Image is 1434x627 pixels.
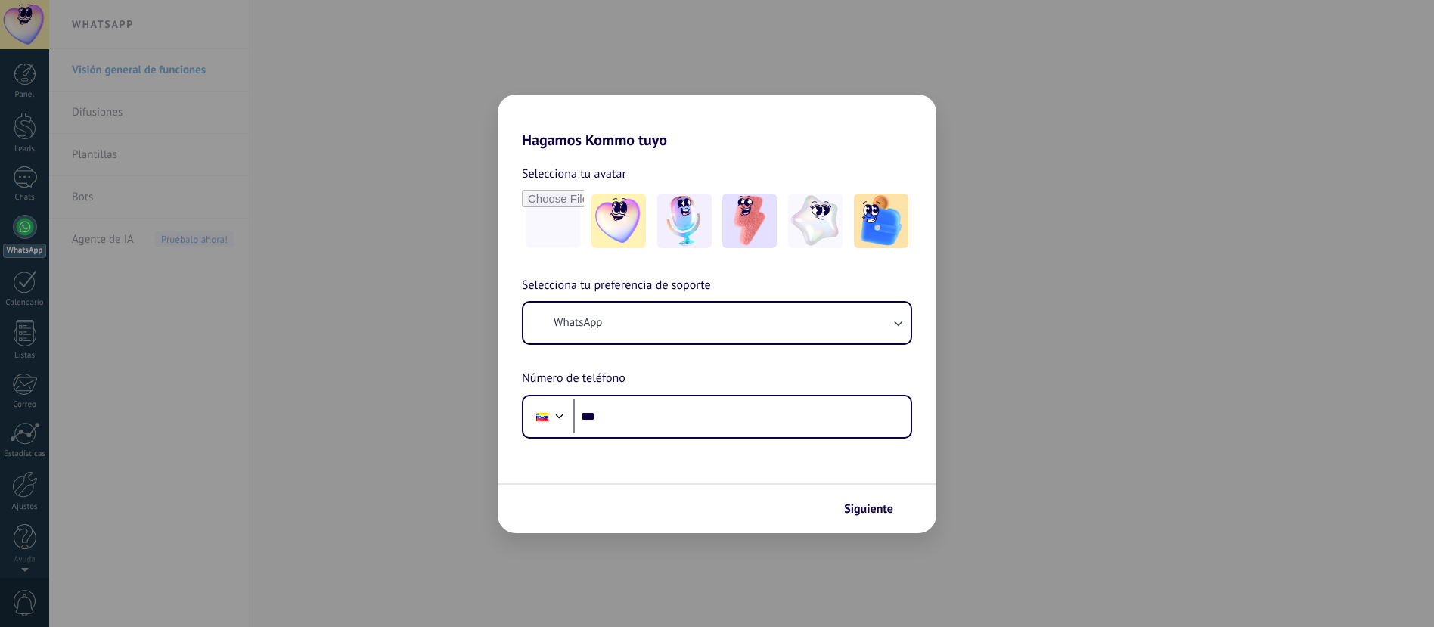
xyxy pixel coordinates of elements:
h2: Hagamos Kommo tuyo [498,95,936,149]
div: Venezuela: + 58 [528,401,557,433]
span: Selecciona tu avatar [522,164,626,184]
img: -4.jpeg [788,194,843,248]
img: -1.jpeg [591,194,646,248]
span: Selecciona tu preferencia de soporte [522,276,711,296]
button: WhatsApp [523,303,911,343]
button: Siguiente [837,496,914,522]
span: Siguiente [844,504,893,514]
span: Número de teléfono [522,369,625,389]
img: -5.jpeg [854,194,908,248]
img: -2.jpeg [657,194,712,248]
span: WhatsApp [554,315,602,331]
img: -3.jpeg [722,194,777,248]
